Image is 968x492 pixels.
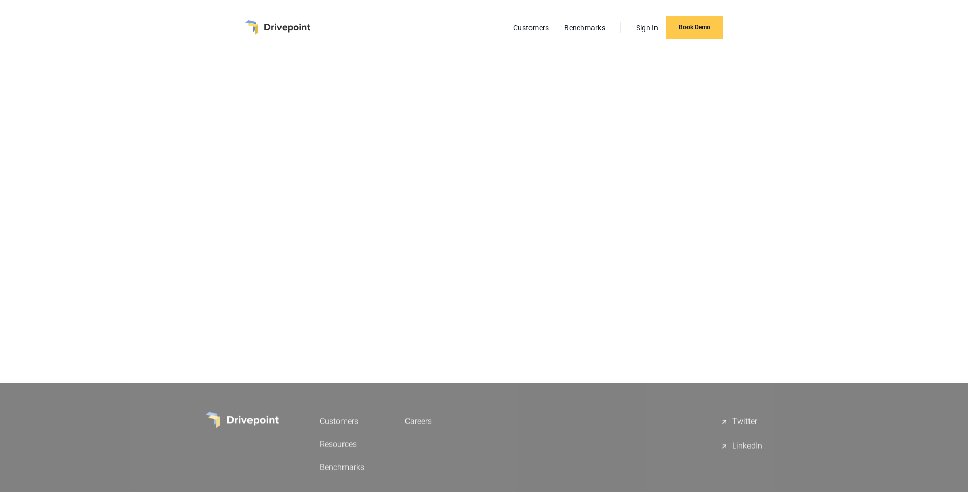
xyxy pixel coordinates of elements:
a: Sign In [631,21,664,35]
a: home [245,20,310,35]
a: Twitter [720,412,762,432]
a: Benchmarks [320,457,364,476]
a: Customers [508,21,554,35]
a: LinkedIn [720,436,762,456]
a: Resources [320,435,364,453]
a: Customers [320,412,364,430]
a: Benchmarks [559,21,610,35]
a: Book Demo [666,16,723,39]
div: Twitter [732,416,757,428]
a: Careers [405,412,432,430]
div: LinkedIn [732,440,762,452]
